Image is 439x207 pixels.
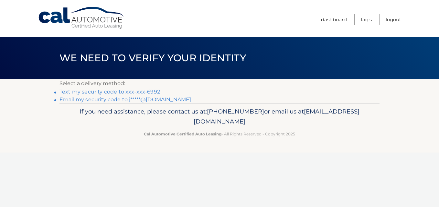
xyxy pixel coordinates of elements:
strong: Cal Automotive Certified Auto Leasing [144,132,221,136]
p: - All Rights Reserved - Copyright 2025 [64,131,375,137]
a: Email my security code to j*****@[DOMAIN_NAME] [59,96,191,103]
a: Dashboard [321,14,347,25]
a: Text my security code to xxx-xxx-6992 [59,89,160,95]
a: Cal Automotive [38,6,125,29]
span: [PHONE_NUMBER] [207,108,264,115]
span: We need to verify your identity [59,52,246,64]
p: Select a delivery method: [59,79,380,88]
a: Logout [386,14,401,25]
p: If you need assistance, please contact us at: or email us at [64,106,375,127]
a: FAQ's [361,14,372,25]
